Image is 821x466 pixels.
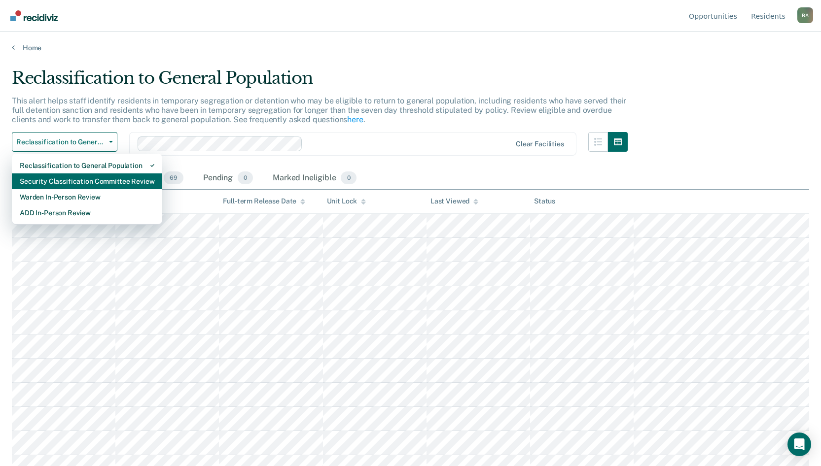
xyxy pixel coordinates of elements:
[271,167,358,189] div: Marked Ineligible0
[16,138,105,146] span: Reclassification to General Population
[327,197,366,205] div: Unit Lock
[12,154,162,225] div: Dropdown Menu
[20,189,154,205] div: Warden In-Person Review
[341,171,356,184] span: 0
[238,171,253,184] span: 0
[12,43,809,52] a: Home
[223,197,305,205] div: Full-term Release Date
[20,205,154,221] div: ADD In-Person Review
[430,197,478,205] div: Last Viewed
[10,10,58,21] img: Recidiviz
[516,140,564,148] div: Clear facilities
[347,115,363,124] a: here
[797,7,813,23] div: B A
[12,68,628,96] div: Reclassification to General Population
[12,96,626,124] p: This alert helps staff identify residents in temporary segregation or detention who may be eligib...
[201,167,255,189] div: Pending0
[20,158,154,173] div: Reclassification to General Population
[534,197,555,205] div: Status
[164,171,183,184] span: 69
[12,132,117,152] button: Reclassification to General Population
[797,7,813,23] button: Profile dropdown button
[20,173,154,189] div: Security Classification Committee Review
[787,433,811,456] div: Open Intercom Messenger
